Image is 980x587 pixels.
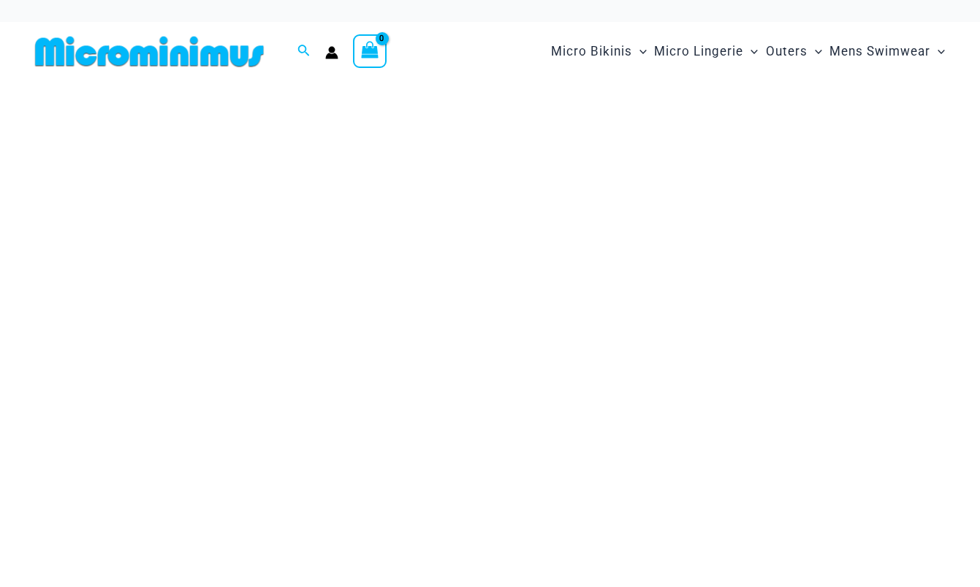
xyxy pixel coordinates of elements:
[551,33,632,70] span: Micro Bikinis
[762,29,826,74] a: OutersMenu ToggleMenu Toggle
[297,42,311,61] a: Search icon link
[545,27,951,76] nav: Site Navigation
[654,33,743,70] span: Micro Lingerie
[743,33,758,70] span: Menu Toggle
[808,33,822,70] span: Menu Toggle
[826,29,949,74] a: Mens SwimwearMenu ToggleMenu Toggle
[829,33,930,70] span: Mens Swimwear
[29,35,270,68] img: MM SHOP LOGO FLAT
[650,29,761,74] a: Micro LingerieMenu ToggleMenu Toggle
[930,33,945,70] span: Menu Toggle
[547,29,650,74] a: Micro BikinisMenu ToggleMenu Toggle
[325,46,338,59] a: Account icon link
[766,33,808,70] span: Outers
[353,34,387,68] a: View Shopping Cart, empty
[632,33,647,70] span: Menu Toggle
